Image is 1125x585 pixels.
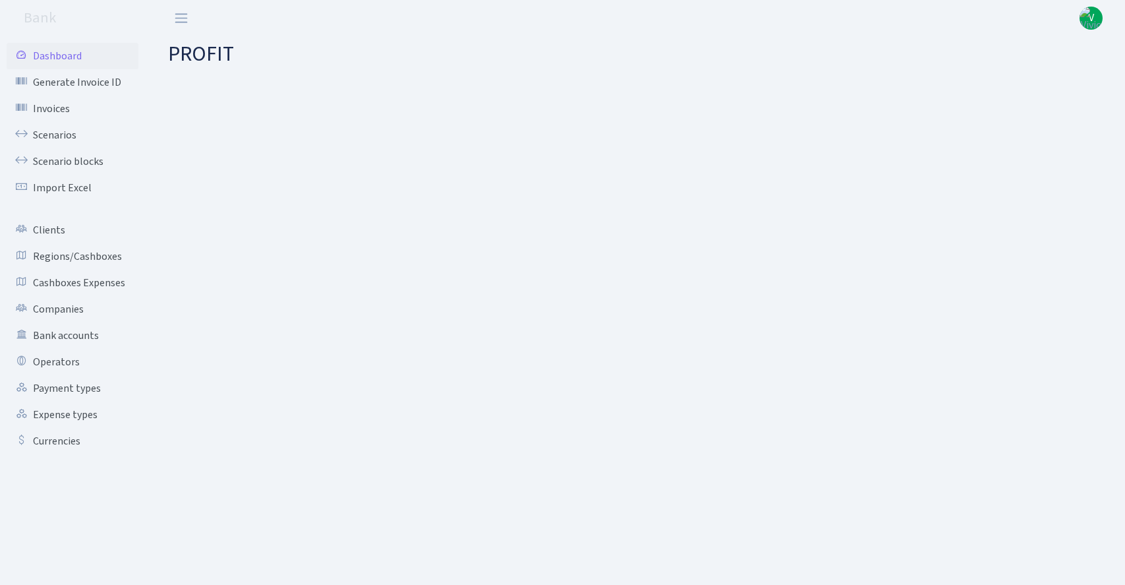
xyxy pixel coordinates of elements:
span: PROFIT [168,39,234,69]
button: Toggle navigation [165,7,198,29]
a: Operators [7,349,138,375]
img: Vivio [1080,7,1103,30]
a: Currencies [7,428,138,454]
a: Payment types [7,375,138,402]
a: Import Excel [7,175,138,201]
a: Regions/Cashboxes [7,243,138,270]
a: Dashboard [7,43,138,69]
a: Cashboxes Expenses [7,270,138,296]
a: Invoices [7,96,138,122]
a: Scenarios [7,122,138,148]
a: V [1080,7,1103,30]
a: Expense types [7,402,138,428]
a: Scenario blocks [7,148,138,175]
a: Generate Invoice ID [7,69,138,96]
a: Companies [7,296,138,323]
a: Bank accounts [7,323,138,349]
a: Clients [7,217,138,243]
